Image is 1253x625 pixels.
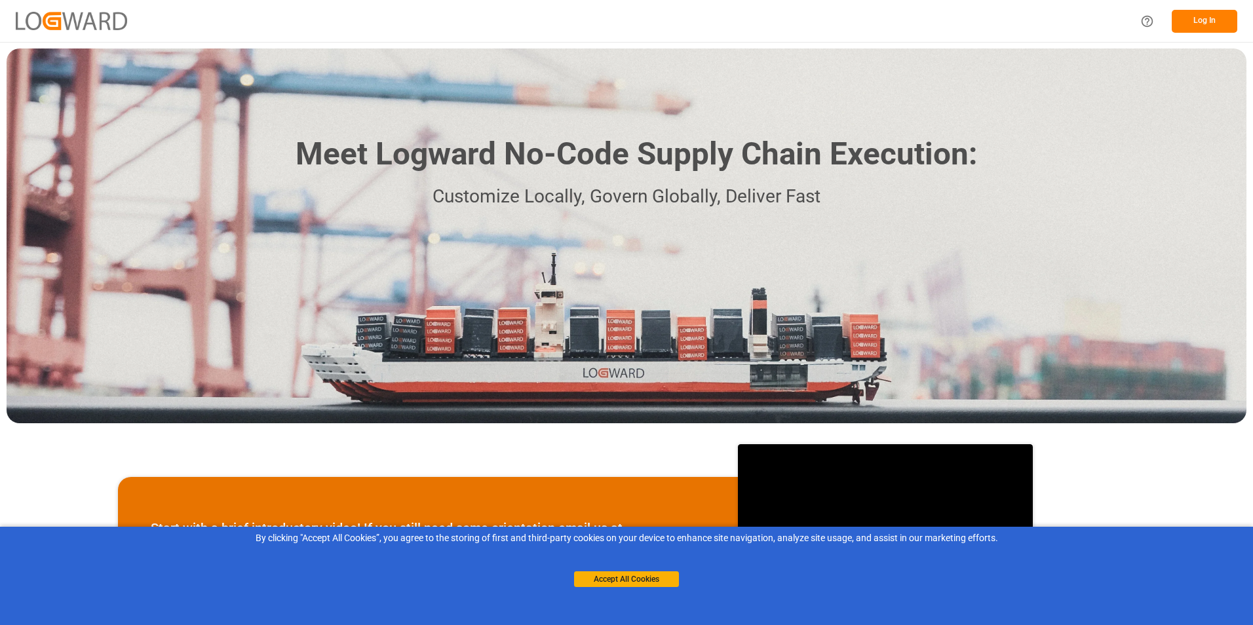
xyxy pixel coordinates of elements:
h1: Meet Logward No-Code Supply Chain Execution: [296,131,977,178]
img: Logward_new_orange.png [16,12,127,29]
p: Customize Locally, Govern Globally, Deliver Fast [276,182,977,212]
button: Help Center [1132,7,1162,36]
button: Log In [1172,10,1237,33]
p: Start with a brief introductory video! If you still need some orientation email us at , or schedu... [151,518,705,558]
div: By clicking "Accept All Cookies”, you agree to the storing of first and third-party cookies on yo... [9,531,1244,545]
button: Accept All Cookies [574,571,679,587]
